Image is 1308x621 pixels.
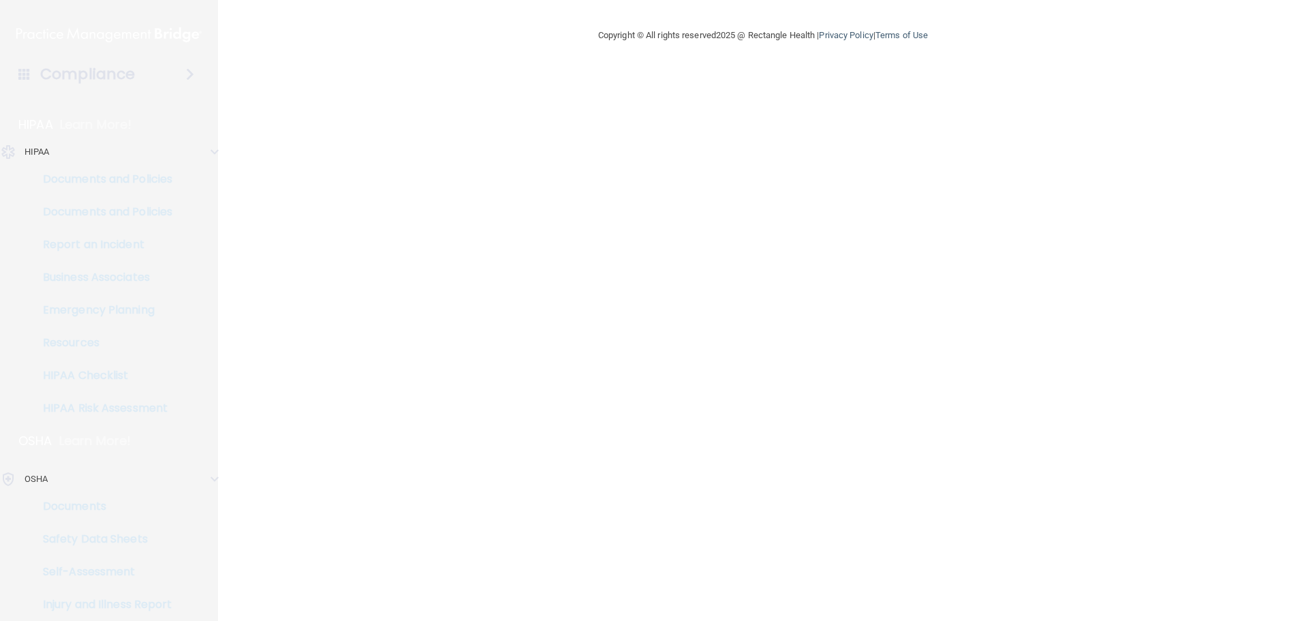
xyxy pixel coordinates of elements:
img: PMB logo [16,21,202,48]
p: Documents [9,500,195,513]
div: Copyright © All rights reserved 2025 @ Rectangle Health | | [514,14,1012,57]
p: Documents and Policies [9,205,195,219]
p: Resources [9,336,195,350]
p: Documents and Policies [9,172,195,186]
p: Business Associates [9,271,195,284]
p: HIPAA [18,117,53,133]
p: Emergency Planning [9,303,195,317]
p: Self-Assessment [9,565,195,579]
a: Terms of Use [875,30,928,40]
h4: Compliance [40,65,135,84]
p: OSHA [25,471,48,487]
p: Learn More! [59,433,131,449]
p: Safety Data Sheets [9,532,195,546]
p: HIPAA [25,144,50,160]
p: Learn More! [60,117,132,133]
p: OSHA [18,433,52,449]
p: Injury and Illness Report [9,598,195,611]
p: HIPAA Checklist [9,369,195,382]
a: Privacy Policy [819,30,873,40]
p: Report an Incident [9,238,195,252]
p: HIPAA Risk Assessment [9,402,195,415]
